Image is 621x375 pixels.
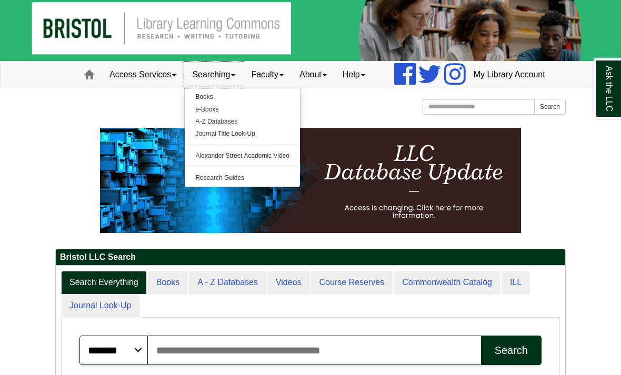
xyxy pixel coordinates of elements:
a: Research Guides [185,172,300,184]
a: Search Everything [61,271,147,295]
div: Search [495,344,528,357]
img: HTML tutorial [100,128,521,233]
a: My Library Account [466,62,553,88]
a: ILL [502,271,530,295]
a: Access Services [102,62,184,88]
a: Help [335,62,373,88]
button: Search [481,336,542,365]
a: Faculty [243,62,292,88]
a: Course Reserves [311,271,393,295]
a: Alexander Street Academic Video [185,150,300,162]
button: Search [534,99,566,115]
a: Journal Look-Up [61,294,139,318]
a: Journal Title Look-Up [185,128,300,140]
a: Books [185,91,300,103]
a: Commonwealth Catalog [394,271,500,295]
a: About [292,62,335,88]
a: A - Z Databases [189,271,266,295]
a: Searching [184,62,243,88]
a: Videos [267,271,310,295]
a: Books [148,271,188,295]
a: A-Z Databases [185,116,300,128]
a: e-Books [185,104,300,116]
h2: Bristol LLC Search [56,249,565,266]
